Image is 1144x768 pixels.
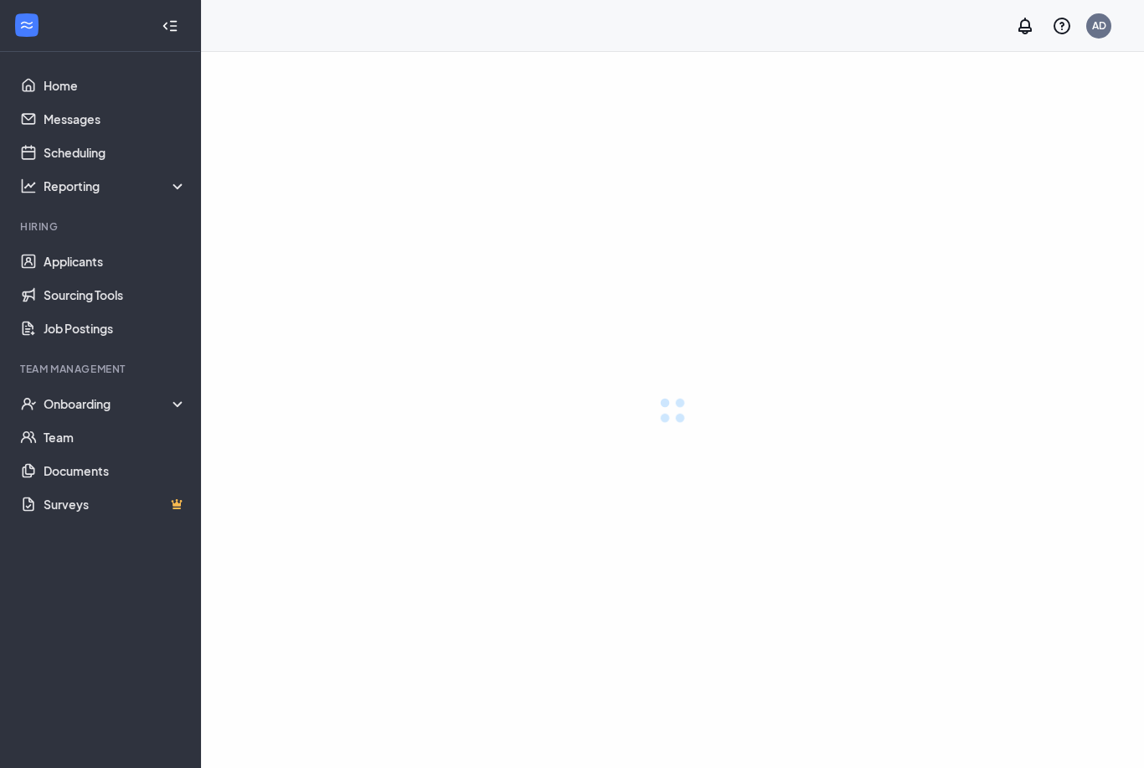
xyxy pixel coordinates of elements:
[20,362,183,376] div: Team Management
[1092,18,1106,33] div: AD
[44,178,188,194] div: Reporting
[44,102,187,136] a: Messages
[44,487,187,521] a: SurveysCrown
[162,18,178,34] svg: Collapse
[20,395,37,412] svg: UserCheck
[44,278,187,312] a: Sourcing Tools
[44,245,187,278] a: Applicants
[1052,16,1072,36] svg: QuestionInfo
[44,312,187,345] a: Job Postings
[44,136,187,169] a: Scheduling
[44,420,187,454] a: Team
[44,69,187,102] a: Home
[20,178,37,194] svg: Analysis
[18,17,35,34] svg: WorkstreamLogo
[1015,16,1035,36] svg: Notifications
[44,454,187,487] a: Documents
[44,395,188,412] div: Onboarding
[20,219,183,234] div: Hiring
